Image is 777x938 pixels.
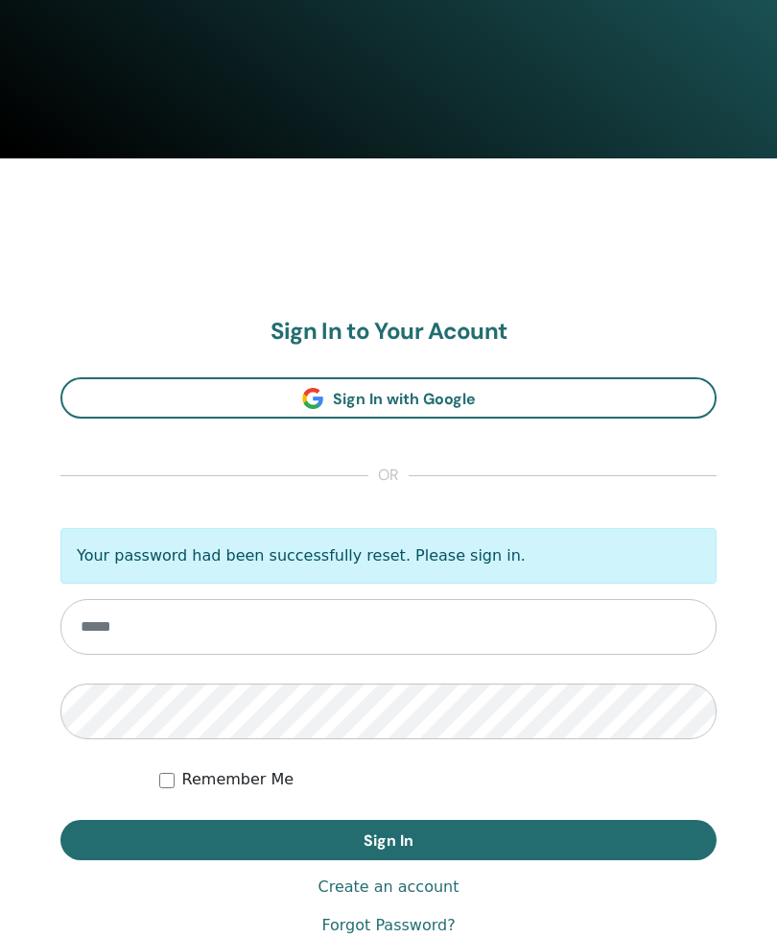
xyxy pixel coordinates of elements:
[321,914,455,937] a: Forgot Password?
[364,830,413,851] span: Sign In
[368,465,409,488] span: or
[60,528,717,584] p: Your password had been successfully reset. Please sign in.
[182,768,294,791] label: Remember Me
[60,820,717,860] button: Sign In
[333,389,476,409] span: Sign In with Google
[60,318,717,346] h2: Sign In to Your Acount
[60,377,717,419] a: Sign In with Google
[159,768,717,791] div: Keep me authenticated indefinitely or until I manually logout
[318,876,459,899] a: Create an account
